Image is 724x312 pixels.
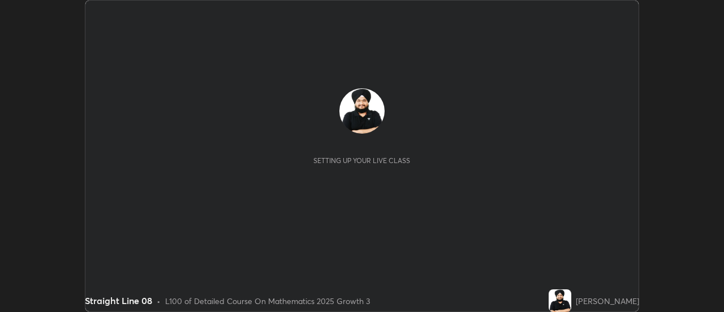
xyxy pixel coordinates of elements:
div: [PERSON_NAME] [576,295,639,307]
img: 49c44c0c82fd49ed8593eb54a93dce6e.jpg [549,289,571,312]
div: Setting up your live class [313,156,410,165]
div: L100 of Detailed Course On Mathematics 2025 Growth 3 [165,295,370,307]
div: Straight Line 08 [85,294,152,307]
div: • [157,295,161,307]
img: 49c44c0c82fd49ed8593eb54a93dce6e.jpg [339,88,385,134]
